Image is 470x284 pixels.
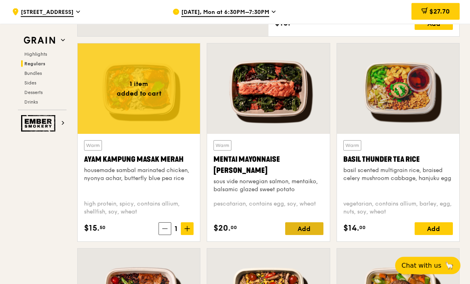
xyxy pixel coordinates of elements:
[213,154,323,176] div: Mentai Mayonnaise [PERSON_NAME]
[343,223,359,235] span: $14.
[415,223,453,235] div: Add
[401,261,441,270] span: Chat with us
[100,225,106,231] span: 50
[24,90,43,95] span: Desserts
[213,200,323,216] div: pescatarian, contains egg, soy, wheat
[285,223,323,235] div: Add
[343,167,453,183] div: basil scented multigrain rice, braised celery mushroom cabbage, hanjuku egg
[359,225,366,231] span: 00
[84,141,102,151] div: Warm
[343,154,453,165] div: Basil Thunder Tea Rice
[415,18,453,30] div: Add
[231,225,237,231] span: 00
[213,223,231,235] span: $20.
[84,223,100,235] span: $15.
[21,33,58,48] img: Grain web logo
[84,200,194,216] div: high protein, spicy, contains allium, shellfish, soy, wheat
[171,223,181,235] span: 1
[21,8,74,17] span: [STREET_ADDRESS]
[213,178,323,194] div: sous vide norwegian salmon, mentaiko, balsamic glazed sweet potato
[24,61,45,67] span: Regulars
[181,8,269,17] span: [DATE], Mon at 6:30PM–7:30PM
[21,115,58,132] img: Ember Smokery web logo
[343,200,453,216] div: vegetarian, contains allium, barley, egg, nuts, soy, wheat
[395,257,460,274] button: Chat with us🦙
[84,167,194,183] div: housemade sambal marinated chicken, nyonya achar, butterfly blue pea rice
[429,8,450,15] span: $27.70
[24,71,42,76] span: Bundles
[445,261,454,270] span: 🦙
[213,141,231,151] div: Warm
[24,51,47,57] span: Highlights
[24,99,38,105] span: Drinks
[24,80,36,86] span: Sides
[343,141,361,151] div: Warm
[84,154,194,165] div: Ayam Kampung Masak Merah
